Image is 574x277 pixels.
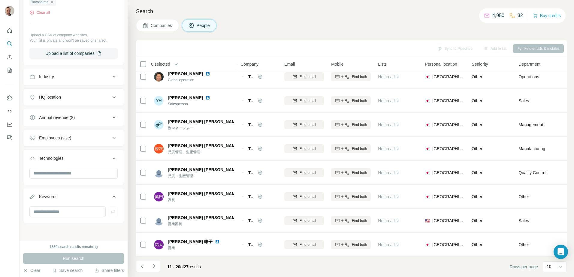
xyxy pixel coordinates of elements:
span: Management [518,122,543,128]
button: Industry [23,70,124,84]
span: Mobile [331,61,343,67]
span: Find both [352,122,367,127]
img: Logo of Toyoshima [240,123,245,126]
span: Company [240,61,258,67]
button: Find both [331,168,371,177]
h4: Search [136,7,567,16]
span: [GEOGRAPHIC_DATA] [432,146,464,152]
span: Toyoshima [248,170,255,176]
button: Buy credits [533,11,561,20]
button: Find both [331,144,371,153]
span: Other [472,98,482,103]
span: Rows per page [510,264,538,270]
span: Find email [300,194,316,199]
span: [PERSON_NAME] 帷子 [168,239,213,245]
button: Annual revenue ($) [23,110,124,125]
span: 11 - 20 [167,264,180,269]
button: Find email [284,120,324,129]
span: 副マネージャー [168,125,234,131]
span: 営業部長 [168,221,234,227]
button: Find email [284,72,324,81]
p: Your list is private and won't be saved or shared. [29,38,118,43]
button: Search [5,38,14,49]
img: Avatar [154,216,164,225]
img: Logo of Toyoshima [240,147,245,150]
span: Find both [352,218,367,223]
button: Keywords [23,189,124,206]
button: Find both [331,216,371,225]
button: Use Surfe API [5,106,14,117]
span: Email [284,61,295,67]
span: Toyoshima [248,74,255,80]
div: YH [154,96,164,106]
span: Find email [300,146,316,151]
img: Avatar [154,120,164,130]
span: Manufacturing [518,146,545,152]
span: Department [518,61,540,67]
p: 4,950 [492,12,504,19]
img: Avatar [154,144,164,153]
img: Logo of Toyoshima [240,75,245,78]
div: 1880 search results remaining [50,244,98,249]
span: 🇯🇵 [425,98,430,104]
div: Annual revenue ($) [39,115,75,121]
span: [PERSON_NAME] [PERSON_NAME] [168,215,240,221]
button: Clear all [29,10,50,15]
span: 🇯🇵 [425,146,430,152]
div: HQ location [39,94,61,100]
span: Find both [352,98,367,103]
span: [PERSON_NAME] [PERSON_NAME] [168,143,240,149]
span: Not in a list [378,122,399,127]
img: LinkedIn logo [205,95,210,100]
span: Toyoshima [248,218,255,224]
span: Quality Control [518,170,546,176]
div: Technologies [39,155,64,161]
span: 27 [184,264,189,269]
span: Other [472,218,482,223]
span: Other [518,242,529,248]
button: Save search [52,267,83,273]
button: Find both [331,192,371,201]
span: 品質・生産管理 [168,173,234,179]
span: Toyoshima [248,242,255,248]
span: Not in a list [378,98,399,103]
img: Avatar [5,6,14,16]
span: Lists [378,61,387,67]
span: Find email [300,98,316,103]
span: Not in a list [378,146,399,151]
button: Share filters [94,267,124,273]
span: Other [472,170,482,175]
button: Navigate to previous page [136,260,148,272]
span: Salesperson [168,101,217,107]
span: Find both [352,242,367,247]
img: Logo of Toyoshima [240,171,245,174]
button: Feedback [5,132,14,143]
span: 品質管理、生産管理 [168,149,234,155]
img: Avatar [154,72,164,82]
button: Technologies [23,151,124,168]
span: [PERSON_NAME] [168,71,203,77]
img: Avatar [154,240,164,249]
span: 課長 [168,197,234,203]
span: Not in a list [378,242,399,247]
p: 32 [518,12,523,19]
span: Operations [518,74,539,80]
span: Other [472,242,482,247]
button: Find email [284,168,324,177]
span: Other [472,74,482,79]
button: Find email [284,96,324,105]
button: Find both [331,96,371,105]
span: [GEOGRAPHIC_DATA] [432,74,464,80]
span: [GEOGRAPHIC_DATA] [432,194,464,200]
span: Find email [300,122,316,127]
div: Keywords [39,194,57,200]
span: Toyoshima [248,122,255,128]
span: Toyoshima [248,146,255,152]
span: Not in a list [378,194,399,199]
span: Not in a list [378,74,399,79]
span: of [180,264,184,269]
p: 10 [547,264,551,270]
span: Find both [352,146,367,151]
span: Find email [300,242,316,247]
span: Personal location [425,61,457,67]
